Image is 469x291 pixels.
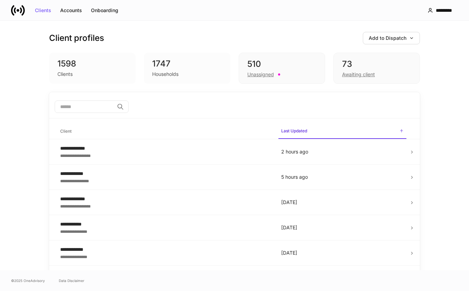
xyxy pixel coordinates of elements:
span: Last Updated [278,124,406,139]
a: Data Disclaimer [59,278,84,283]
div: 73 [342,59,411,70]
p: [DATE] [281,199,404,206]
div: Accounts [60,8,82,13]
span: Client [57,124,273,139]
div: Onboarding [91,8,118,13]
h6: Last Updated [281,127,307,134]
span: © 2025 OneAdvisory [11,278,45,283]
div: Add to Dispatch [369,36,414,41]
button: Onboarding [86,5,123,16]
div: 1747 [152,58,222,69]
div: 1598 [57,58,127,69]
div: Clients [35,8,51,13]
p: [DATE] [281,249,404,256]
button: Clients [30,5,56,16]
div: 510 [247,59,316,70]
button: Add to Dispatch [363,32,420,44]
h3: Client profiles [49,33,104,44]
div: Clients [57,71,73,78]
p: 5 hours ago [281,174,404,180]
div: Awaiting client [342,71,375,78]
div: 510Unassigned [239,53,325,84]
p: [DATE] [281,224,404,231]
button: Accounts [56,5,86,16]
div: 73Awaiting client [333,53,420,84]
p: 2 hours ago [281,148,404,155]
div: Unassigned [247,71,274,78]
div: Households [152,71,178,78]
h6: Client [60,128,72,134]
